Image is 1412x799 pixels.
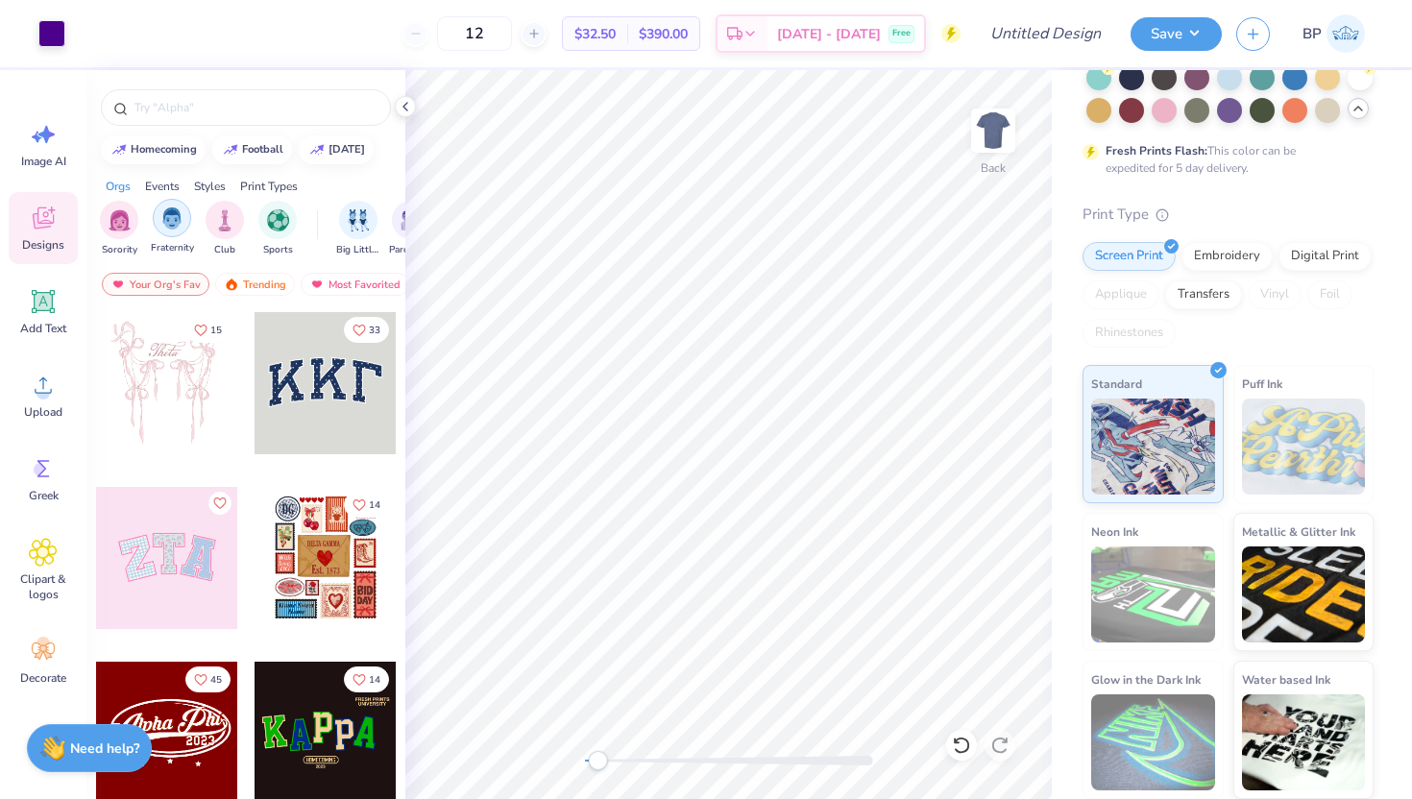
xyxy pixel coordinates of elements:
div: Trending [215,273,295,296]
span: 14 [369,675,380,685]
img: Parent's Weekend Image [401,209,423,231]
div: Vinyl [1248,280,1302,309]
span: 45 [210,675,222,685]
input: – – [437,16,512,51]
div: This color can be expedited for 5 day delivery. [1106,142,1342,177]
img: Brianna Porter [1327,14,1365,53]
div: filter for Sports [258,201,297,257]
div: homecoming [131,144,197,155]
div: Accessibility label [588,751,607,770]
img: Big Little Reveal Image [348,209,369,231]
span: Sports [263,243,293,257]
span: Club [214,243,235,257]
span: Puff Ink [1242,374,1282,394]
div: Foil [1307,280,1352,309]
button: filter button [151,201,194,257]
button: homecoming [101,135,206,164]
button: Like [344,666,389,692]
span: Image AI [21,154,66,169]
div: Your Org's Fav [102,273,209,296]
strong: Need help? [70,739,139,758]
span: Add Text [20,321,66,336]
div: Events [145,178,180,195]
span: BP [1302,23,1322,45]
div: Digital Print [1278,242,1372,271]
button: filter button [258,201,297,257]
span: $390.00 [639,24,688,44]
button: Save [1131,17,1222,51]
button: football [212,135,292,164]
span: Greek [29,488,59,503]
span: 33 [369,326,380,335]
span: Decorate [20,670,66,686]
img: Sports Image [267,209,289,231]
span: 14 [369,500,380,510]
span: Glow in the Dark Ink [1091,669,1201,690]
button: filter button [100,201,138,257]
button: filter button [389,201,433,257]
span: Parent's Weekend [389,243,433,257]
div: filter for Sorority [100,201,138,257]
img: trend_line.gif [309,144,325,156]
button: filter button [336,201,380,257]
span: Neon Ink [1091,521,1138,542]
img: Sorority Image [109,209,131,231]
img: Puff Ink [1242,399,1366,495]
input: Untitled Design [975,14,1116,53]
img: Glow in the Dark Ink [1091,694,1215,790]
div: Embroidery [1181,242,1273,271]
a: BP [1294,14,1374,53]
div: Transfers [1165,280,1242,309]
span: Sorority [102,243,137,257]
button: Like [344,492,389,518]
img: Metallic & Glitter Ink [1242,546,1366,642]
span: Designs [22,237,64,253]
input: Try "Alpha" [133,98,378,117]
div: Back [981,159,1006,177]
div: halloween [329,144,365,155]
span: 15 [210,326,222,335]
div: filter for Big Little Reveal [336,201,380,257]
div: filter for Fraternity [151,199,194,255]
div: Rhinestones [1083,319,1176,348]
span: Water based Ink [1242,669,1330,690]
span: Big Little Reveal [336,243,380,257]
span: Fraternity [151,241,194,255]
div: Applique [1083,280,1159,309]
span: Free [892,27,911,40]
img: trend_line.gif [223,144,238,156]
div: Styles [194,178,226,195]
div: Most Favorited [301,273,409,296]
img: Back [974,111,1012,150]
button: Like [185,317,231,343]
div: Print Type [1083,204,1374,226]
img: trend_line.gif [111,144,127,156]
span: Metallic & Glitter Ink [1242,521,1355,542]
img: Fraternity Image [161,207,183,230]
div: football [242,144,283,155]
img: Neon Ink [1091,546,1215,642]
button: [DATE] [299,135,374,164]
button: filter button [206,201,244,257]
div: filter for Club [206,201,244,257]
button: Like [208,492,231,515]
img: Standard [1091,399,1215,495]
span: Standard [1091,374,1142,394]
div: Screen Print [1083,242,1176,271]
span: [DATE] - [DATE] [777,24,881,44]
img: trending.gif [224,278,239,291]
img: most_fav.gif [309,278,325,291]
span: $32.50 [574,24,616,44]
button: Like [344,317,389,343]
div: Orgs [106,178,131,195]
strong: Fresh Prints Flash: [1106,143,1207,158]
div: filter for Parent's Weekend [389,201,433,257]
span: Clipart & logos [12,571,75,602]
button: Like [185,666,231,692]
span: Upload [24,404,62,420]
img: most_fav.gif [110,278,126,291]
img: Club Image [214,209,235,231]
div: Print Types [240,178,298,195]
img: Water based Ink [1242,694,1366,790]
